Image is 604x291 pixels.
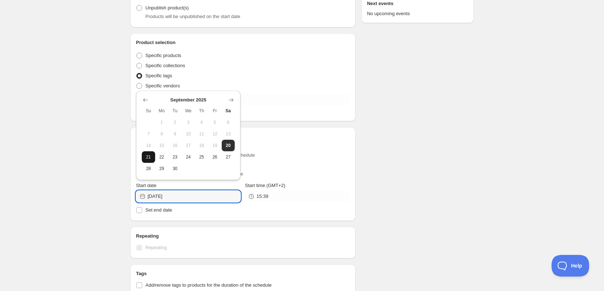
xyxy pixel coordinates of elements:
[208,117,222,128] button: Friday September 5 2025
[208,128,222,140] button: Friday September 12 2025
[208,151,222,163] button: Friday September 26 2025
[222,128,235,140] button: Saturday September 13 2025
[222,117,235,128] button: Saturday September 6 2025
[198,154,205,160] span: 25
[145,108,152,114] span: Su
[171,154,179,160] span: 23
[225,131,232,137] span: 13
[245,183,285,188] span: Start time (GMT+2)
[195,105,208,117] th: Thursday
[198,108,205,114] span: Th
[142,128,155,140] button: Sunday September 7 2025
[195,151,208,163] button: Thursday September 25 2025
[158,143,166,148] span: 15
[136,270,350,277] h2: Tags
[211,143,219,148] span: 19
[145,73,172,78] span: Specific tags
[367,10,468,17] p: No upcoming events
[184,108,192,114] span: We
[225,143,232,148] span: 20
[211,108,219,114] span: Fr
[145,14,240,19] span: Products will be unpublished on the start date
[225,154,232,160] span: 27
[182,151,195,163] button: Wednesday September 24 2025
[171,131,179,137] span: 9
[142,105,155,117] th: Sunday
[158,120,166,125] span: 1
[195,128,208,140] button: Thursday September 11 2025
[182,128,195,140] button: Wednesday September 10 2025
[211,131,219,137] span: 12
[225,120,232,125] span: 6
[226,95,236,105] button: Show next month, October 2025
[142,151,155,163] button: Sunday September 21 2025
[171,143,179,148] span: 16
[155,105,169,117] th: Monday
[171,108,179,114] span: Tu
[222,151,235,163] button: Saturday September 27 2025
[140,95,150,105] button: Show previous month, August 2025
[169,140,182,151] button: Tuesday September 16 2025
[145,143,152,148] span: 14
[184,154,192,160] span: 24
[145,63,185,68] span: Specific collections
[184,120,192,125] span: 3
[211,120,219,125] span: 5
[158,108,166,114] span: Mo
[142,163,155,174] button: Sunday September 28 2025
[182,117,195,128] button: Wednesday September 3 2025
[158,154,166,160] span: 22
[198,131,205,137] span: 11
[184,143,192,148] span: 17
[145,83,180,88] span: Specific vendors
[169,105,182,117] th: Tuesday
[552,255,590,277] iframe: Toggle Customer Support
[171,120,179,125] span: 2
[169,163,182,174] button: Tuesday September 30 2025
[158,131,166,137] span: 8
[155,163,169,174] button: Monday September 29 2025
[195,140,208,151] button: Thursday September 18 2025
[198,120,205,125] span: 4
[182,140,195,151] button: Wednesday September 17 2025
[145,207,172,213] span: Set end date
[208,140,222,151] button: Friday September 19 2025
[145,245,167,250] span: Repeating
[136,183,156,188] span: Start date
[211,154,219,160] span: 26
[171,166,179,171] span: 30
[169,117,182,128] button: Tuesday September 2 2025
[145,5,189,10] span: Unpublish product(s)
[145,282,272,288] span: Add/remove tags to products for the duration of the schedule
[136,133,350,140] h2: Active dates
[198,143,205,148] span: 18
[195,117,208,128] button: Thursday September 4 2025
[155,151,169,163] button: Monday September 22 2025
[225,108,232,114] span: Sa
[182,105,195,117] th: Wednesday
[145,166,152,171] span: 28
[158,166,166,171] span: 29
[169,128,182,140] button: Tuesday September 9 2025
[145,154,152,160] span: 21
[136,233,350,240] h2: Repeating
[142,140,155,151] button: Sunday September 14 2025
[155,140,169,151] button: Monday September 15 2025
[155,128,169,140] button: Monday September 8 2025
[145,53,181,58] span: Specific products
[136,39,350,46] h2: Product selection
[169,151,182,163] button: Tuesday September 23 2025
[155,117,169,128] button: Monday September 1 2025
[184,131,192,137] span: 10
[145,131,152,137] span: 7
[208,105,222,117] th: Friday
[222,105,235,117] th: Saturday
[222,140,235,151] button: Today Saturday September 20 2025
